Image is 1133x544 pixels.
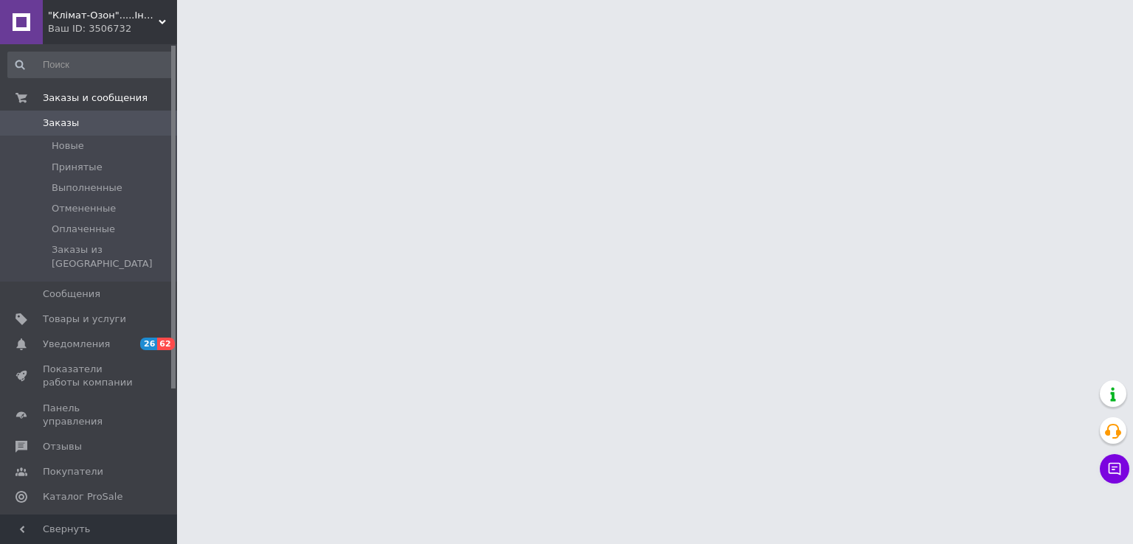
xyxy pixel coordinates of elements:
span: Товары и услуги [43,313,126,326]
span: Выполненные [52,181,122,195]
span: Показатели работы компании [43,363,136,389]
span: Отзывы [43,440,82,453]
span: Заказы из [GEOGRAPHIC_DATA] [52,243,173,270]
span: Оплаченные [52,223,115,236]
input: Поиск [7,52,174,78]
span: "Клімат-Озон".....Інтернет магазин кліматичного обладнання [48,9,159,22]
span: Уведомления [43,338,110,351]
span: Покупатели [43,465,103,478]
span: Сообщения [43,287,100,301]
span: Принятые [52,161,103,174]
button: Чат с покупателем [1100,454,1129,484]
div: Ваш ID: 3506732 [48,22,177,35]
span: Каталог ProSale [43,490,122,503]
span: Панель управления [43,402,136,428]
span: Заказы [43,116,79,130]
span: 62 [157,338,174,350]
span: Отмененные [52,202,116,215]
span: Заказы и сообщения [43,91,148,105]
span: 26 [140,338,157,350]
span: Новые [52,139,84,153]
